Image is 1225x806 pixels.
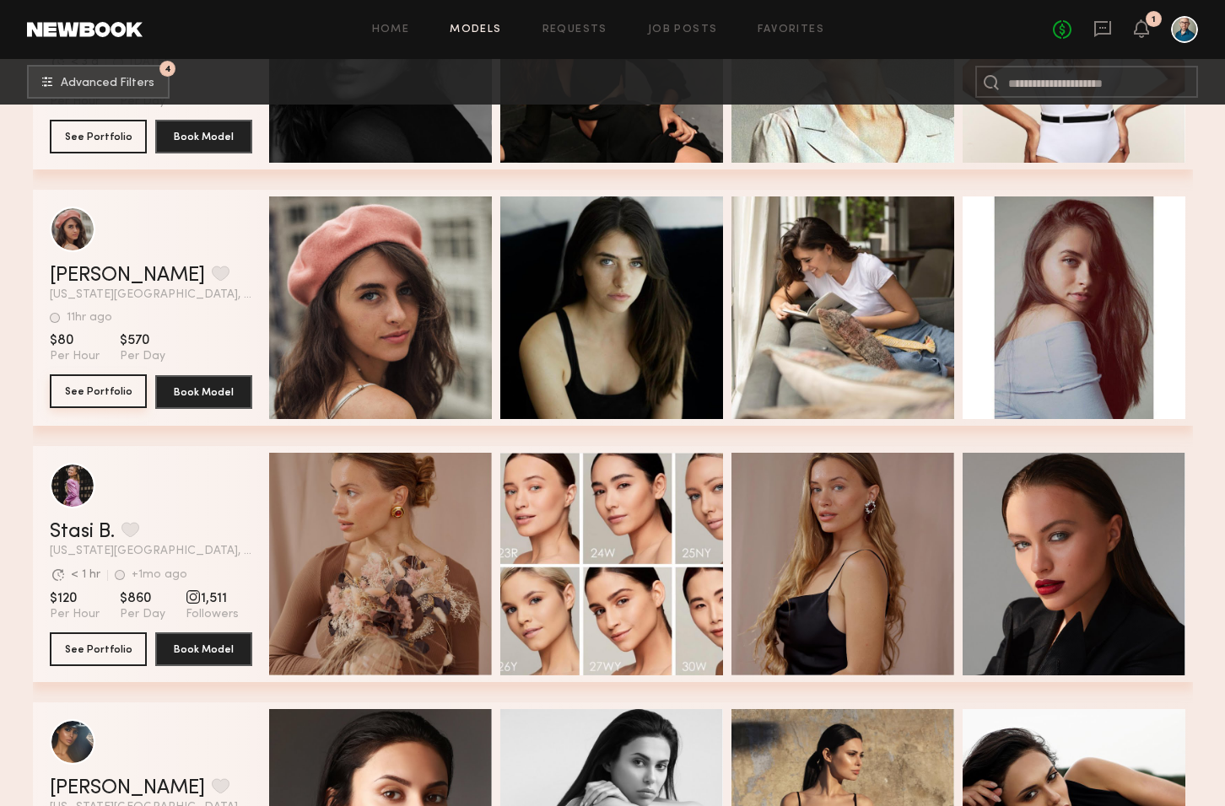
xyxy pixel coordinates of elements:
[186,590,239,607] span: 1,511
[50,266,205,286] a: [PERSON_NAME]
[50,375,147,409] a: See Portfolio
[120,607,165,622] span: Per Day
[50,632,147,666] button: See Portfolio
[155,120,252,153] button: Book Model
[50,289,252,301] span: [US_STATE][GEOGRAPHIC_DATA], [GEOGRAPHIC_DATA]
[758,24,824,35] a: Favorites
[1152,15,1156,24] div: 1
[50,545,252,557] span: [US_STATE][GEOGRAPHIC_DATA], [GEOGRAPHIC_DATA]
[186,607,239,622] span: Followers
[50,120,147,153] button: See Portfolio
[27,65,170,99] button: 4Advanced Filters
[542,24,607,35] a: Requests
[71,569,100,581] div: < 1 hr
[61,78,154,89] span: Advanced Filters
[120,349,165,364] span: Per Day
[155,375,252,409] button: Book Model
[648,24,718,35] a: Job Posts
[120,590,165,607] span: $860
[50,332,100,349] span: $80
[50,374,147,408] button: See Portfolio
[450,24,501,35] a: Models
[50,590,100,607] span: $120
[50,522,115,542] a: Stasi B.
[50,607,100,622] span: Per Hour
[155,632,252,666] button: Book Model
[120,332,165,349] span: $570
[165,65,171,73] span: 4
[50,349,100,364] span: Per Hour
[132,569,187,581] div: +1mo ago
[372,24,410,35] a: Home
[50,778,205,798] a: [PERSON_NAME]
[67,312,112,324] div: 11hr ago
